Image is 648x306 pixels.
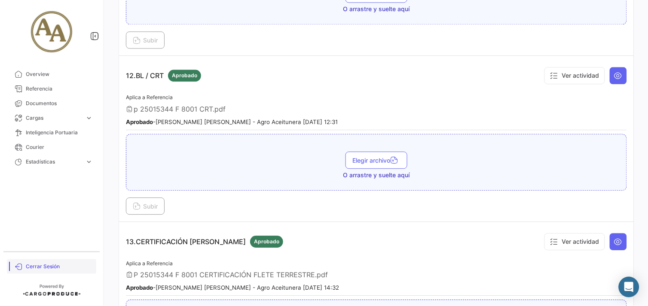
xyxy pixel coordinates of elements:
span: P 25015344 F 8001 CERTIFICACIÓN FLETE TERRESTRE.pdf [134,270,328,279]
span: Cerrar Sesión [26,263,93,270]
span: Documentos [26,100,93,107]
span: Overview [26,70,93,78]
b: Aprobado [126,284,153,291]
button: Subir [126,31,165,48]
span: O arrastre y suelte aquí [343,5,410,13]
span: Aplica a Referencia [126,260,173,267]
button: Subir [126,197,165,215]
a: Overview [7,67,96,82]
span: Subir [133,203,158,210]
small: - [PERSON_NAME] [PERSON_NAME] - Agro Aceitunera [DATE] 14:32 [126,284,339,291]
p: 13.CERTIFICACIÓN [PERSON_NAME] [126,236,283,248]
span: expand_more [85,158,93,166]
a: Referencia [7,82,96,96]
span: expand_more [85,114,93,122]
button: Ver actividad [544,67,605,84]
span: Subir [133,36,158,44]
span: p 25015344 F 8001 CRT.pdf [134,105,226,113]
div: Abrir Intercom Messenger [619,277,639,297]
span: Estadísticas [26,158,82,166]
a: Inteligencia Portuaria [7,125,96,140]
img: d85fbf23-fa35-483a-980e-3848878eb9e8.jpg [30,10,73,53]
span: Aprobado [254,238,279,245]
button: Elegir archivo [345,151,407,169]
a: Documentos [7,96,96,111]
button: Ver actividad [544,233,605,250]
span: Elegir archivo [352,157,400,164]
span: O arrastre y suelte aquí [343,171,410,179]
span: Referencia [26,85,93,93]
small: - [PERSON_NAME] [PERSON_NAME] - Agro Aceitunera [DATE] 12:31 [126,118,338,125]
span: Courier [26,143,93,151]
span: Aprobado [172,72,197,79]
span: Aplica a Referencia [126,94,173,100]
span: Inteligencia Portuaria [26,129,93,136]
b: Aprobado [126,118,153,125]
p: 12.BL / CRT [126,70,201,82]
span: Cargas [26,114,82,122]
a: Courier [7,140,96,155]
